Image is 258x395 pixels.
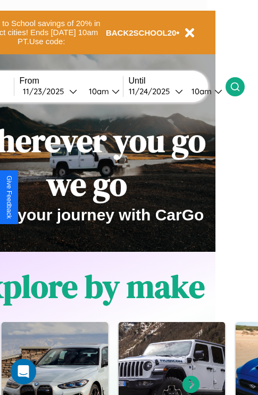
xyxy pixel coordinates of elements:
div: 10am [186,86,214,96]
div: 11 / 24 / 2025 [129,86,175,96]
button: 10am [183,86,226,97]
b: BACK2SCHOOL20 [106,28,177,37]
label: From [20,76,123,86]
div: 11 / 23 / 2025 [23,86,69,96]
button: 10am [80,86,123,97]
button: 11/23/2025 [20,86,80,97]
div: Give Feedback [5,176,13,219]
div: 10am [84,86,112,96]
div: Open Intercom Messenger [11,359,36,384]
label: Until [129,76,226,86]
